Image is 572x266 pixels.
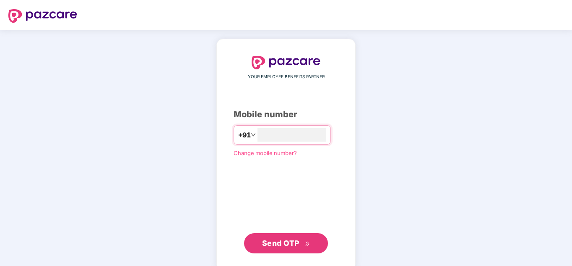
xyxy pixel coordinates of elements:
span: Send OTP [262,239,299,248]
button: Send OTPdouble-right [244,233,328,253]
span: down [251,132,256,137]
img: logo [8,9,77,23]
span: double-right [305,241,310,247]
div: Mobile number [234,108,338,121]
img: logo [252,56,320,69]
span: YOUR EMPLOYEE BENEFITS PARTNER [248,74,325,80]
a: Change mobile number? [234,150,297,156]
span: +91 [238,130,251,140]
